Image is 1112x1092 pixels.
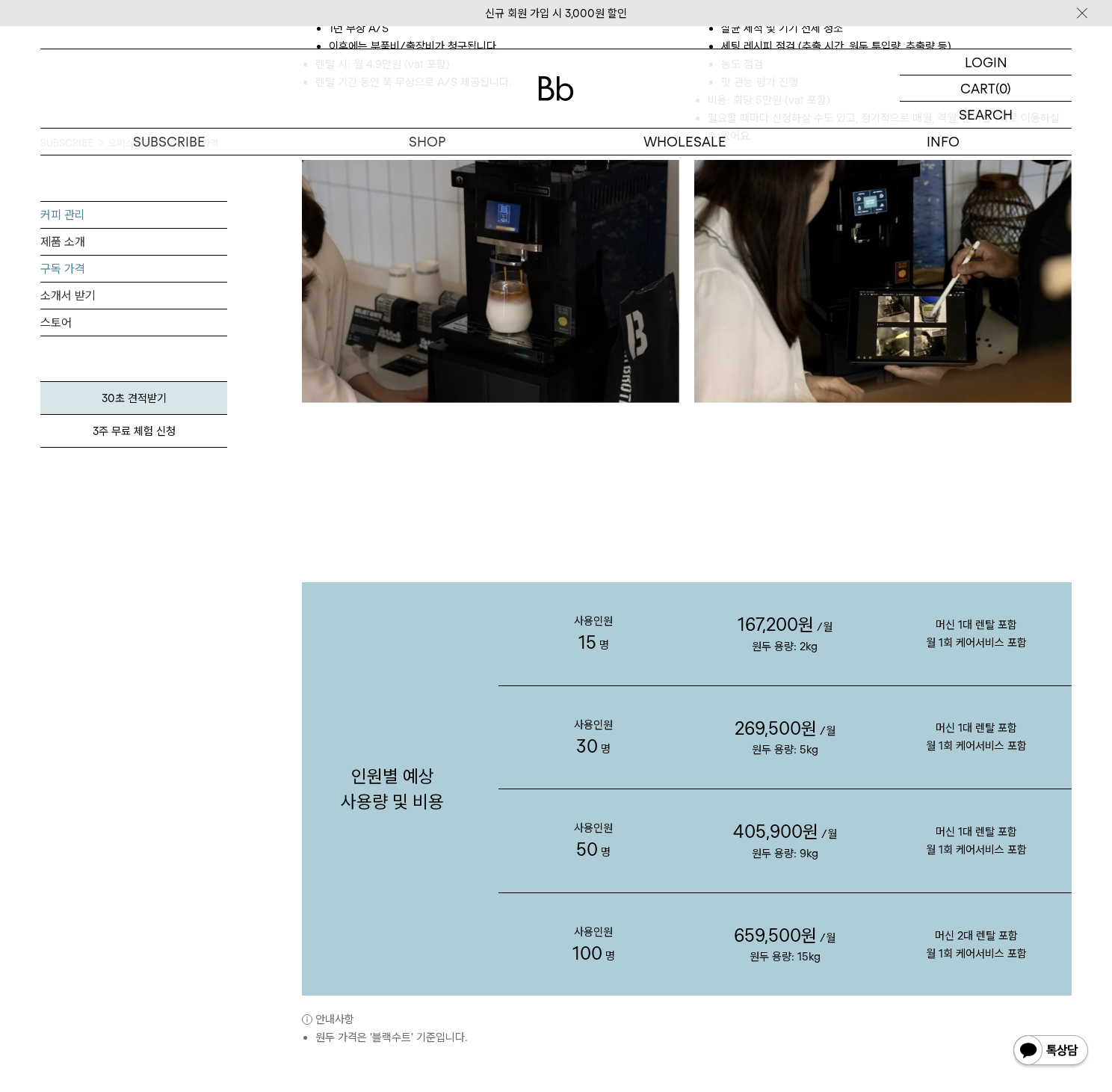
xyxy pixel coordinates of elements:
[752,847,818,860] span: 원두 용량: 9kg
[40,229,227,255] a: 제품 소개
[605,949,615,963] span: 명
[578,632,596,653] span: 15
[599,638,609,652] span: 명
[880,793,1072,889] p: 머신 1대 렌탈 포함 월 1회 케어서비스 포함
[965,49,1007,75] p: LOGIN
[735,718,817,739] span: 269,500원
[880,586,1072,682] p: 머신 1대 렌탈 포함 월 1회 케어서비스 포함
[601,742,611,756] span: 명
[574,614,613,628] span: 사용인원
[40,256,227,282] a: 구독 가격
[738,614,814,635] span: 167,200원
[40,129,298,155] a: SUBSCRIBE
[40,381,227,415] a: 30초 견적받기
[820,931,835,945] span: /월
[995,75,1011,101] p: (0)
[817,620,833,634] span: /월
[572,943,602,964] span: 100
[574,925,613,939] span: 사용인원
[574,718,613,732] span: 사용인원
[298,129,556,155] a: SHOP
[694,160,1072,403] img: 바리스타의 케어 서비스
[814,129,1072,155] p: INFO
[880,689,1072,785] p: 머신 1대 렌탈 포함 월 1회 케어서비스 포함
[752,640,818,653] span: 원두 용량: 2kg
[734,925,817,946] span: 659,500원
[538,76,574,101] img: 로고
[40,415,227,448] a: 3주 무료 체험 신청
[576,839,598,860] span: 50
[960,75,995,101] p: CART
[40,283,227,309] a: 소개서 받기
[302,582,484,996] p: 인원별 예상 사용량 및 비용
[40,309,227,336] a: 스토어
[601,845,611,859] span: 명
[302,1011,1072,1028] p: 안내사항
[315,1028,1072,1046] li: 원두 가격은 '블랙수트' 기준입니다.
[821,827,837,841] span: /월
[40,202,227,228] a: 커피 관리
[880,897,1072,993] p: 머신 2대 렌탈 포함 월 1회 케어서비스 포함
[576,735,598,757] span: 30
[752,743,818,756] span: 원두 용량: 5kg
[900,49,1072,75] a: LOGIN
[959,102,1013,128] p: SEARCH
[900,75,1072,102] a: CART (0)
[556,129,814,155] p: WHOLESALE
[574,821,613,835] span: 사용인원
[820,724,835,738] span: /월
[750,950,821,963] span: 원두 용량: 15kg
[485,7,627,20] a: 신규 회원 가입 시 3,000원 할인
[1012,1034,1090,1070] img: 카카오톡 채널 1:1 채팅 버튼
[302,160,679,403] img: 약정없는 커피 머신
[733,821,818,842] span: 405,900원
